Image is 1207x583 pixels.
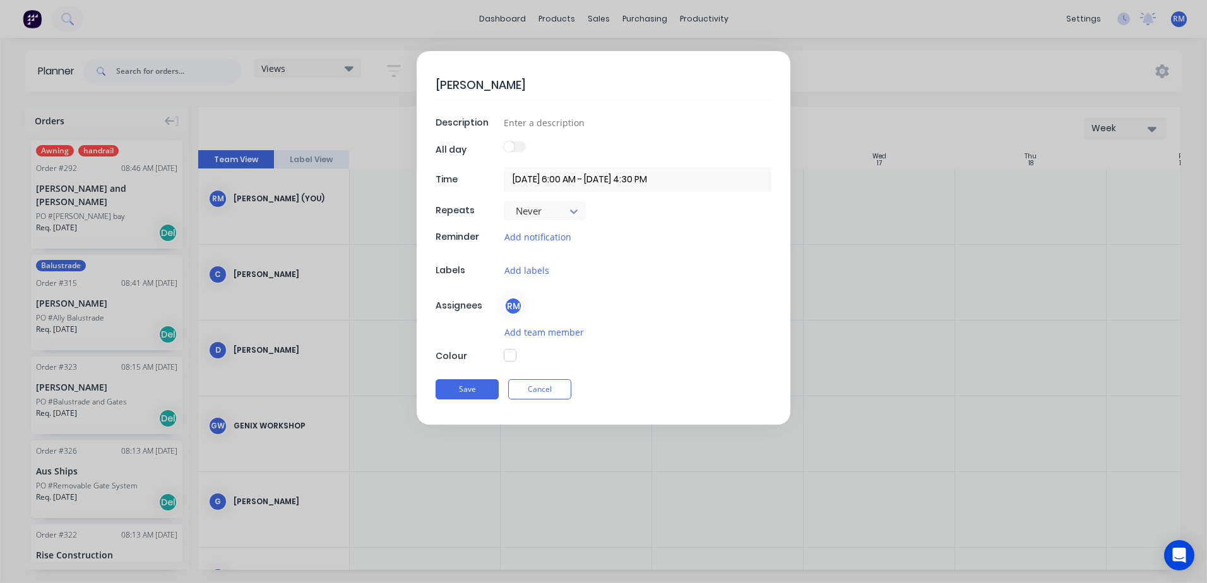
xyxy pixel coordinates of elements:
div: Description [436,116,501,129]
div: Reminder [436,230,501,244]
div: Repeats [436,204,501,217]
button: Save [436,379,499,399]
div: Labels [436,264,501,277]
button: Add labels [504,263,550,278]
input: Enter a description [504,113,771,132]
div: Assignees [436,299,501,312]
div: Time [436,173,501,186]
div: Open Intercom Messenger [1164,540,1194,570]
textarea: [PERSON_NAME] [436,70,771,100]
button: Add team member [504,325,585,339]
div: All day [436,143,501,156]
button: Cancel [508,379,571,399]
button: Add notification [504,230,572,244]
div: Colour [436,350,501,363]
div: RM [504,297,523,315]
